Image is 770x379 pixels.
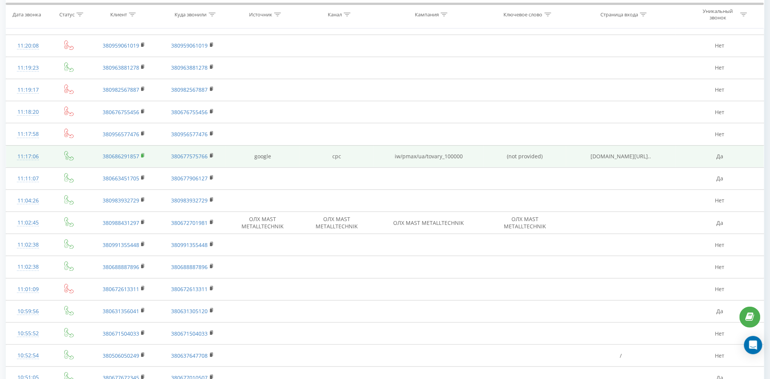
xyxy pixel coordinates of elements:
[59,11,75,18] div: Статус
[484,145,566,167] td: (not provided)
[14,304,42,319] div: 10:59:56
[171,307,208,315] a: 380631305120
[171,285,208,293] a: 380672613311
[14,171,42,186] div: 11:11:07
[14,237,42,252] div: 11:02:38
[744,336,762,354] div: Open Intercom Messenger
[676,123,764,145] td: Нет
[103,42,139,49] a: 380959061019
[14,38,42,53] div: 11:20:08
[171,108,208,116] a: 380676755456
[415,11,439,18] div: Кампания
[171,219,208,226] a: 380672701981
[171,175,208,182] a: 380677906127
[249,11,272,18] div: Источник
[14,127,42,142] div: 11:17:58
[600,11,638,18] div: Страница входа
[103,64,139,71] a: 380963881278
[103,131,139,138] a: 380956577476
[14,105,42,119] div: 11:18:20
[171,131,208,138] a: 380956577476
[14,193,42,208] div: 11:04:26
[103,86,139,93] a: 380982567887
[171,153,208,160] a: 380677575766
[171,263,208,271] a: 380688887896
[103,330,139,337] a: 380671504033
[225,212,300,234] td: ОЛХ MAST METALLTECHNIK
[103,285,139,293] a: 380672613311
[374,145,484,167] td: iw/pmax/ua/tovary_100000
[484,212,566,234] td: ОЛХ MAST METALLTECHNIK
[676,189,764,212] td: Нет
[14,61,42,75] div: 11:19:23
[14,348,42,363] div: 10:52:54
[566,345,676,367] td: /
[13,11,41,18] div: Дата звонка
[14,149,42,164] div: 11:17:06
[676,256,764,278] td: Нет
[676,300,764,322] td: Да
[676,234,764,256] td: Нет
[103,175,139,182] a: 380663451705
[171,64,208,71] a: 380963881278
[676,167,764,189] td: Да
[171,330,208,337] a: 380671504033
[171,42,208,49] a: 380959061019
[175,11,207,18] div: Куда звонили
[110,11,127,18] div: Клиент
[103,153,139,160] a: 380686291857
[328,11,342,18] div: Канал
[676,57,764,79] td: Нет
[676,278,764,300] td: Нет
[676,101,764,123] td: Нет
[374,212,484,234] td: ОЛХ MAST METALLTECHNIK
[300,145,374,167] td: cpc
[14,215,42,230] div: 11:02:45
[676,145,764,167] td: Да
[171,86,208,93] a: 380982567887
[14,282,42,297] div: 11:01:09
[103,197,139,204] a: 380983932729
[676,345,764,367] td: Нет
[103,352,139,359] a: 380506050249
[300,212,374,234] td: ОЛХ MAST METALLTECHNIK
[171,241,208,248] a: 380991355448
[103,241,139,248] a: 380991355448
[103,307,139,315] a: 380631356041
[171,352,208,359] a: 380637647708
[103,263,139,271] a: 380688887896
[103,108,139,116] a: 380676755456
[171,197,208,204] a: 380983932729
[14,260,42,274] div: 11:02:38
[676,323,764,345] td: Нет
[698,8,738,21] div: Уникальный звонок
[14,326,42,341] div: 10:55:52
[591,153,651,160] span: [DOMAIN_NAME][URL]..
[676,79,764,101] td: Нет
[676,35,764,57] td: Нет
[504,11,543,18] div: Ключевое слово
[676,212,764,234] td: Да
[14,83,42,97] div: 11:19:17
[225,145,300,167] td: google
[103,219,139,226] a: 380988431297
